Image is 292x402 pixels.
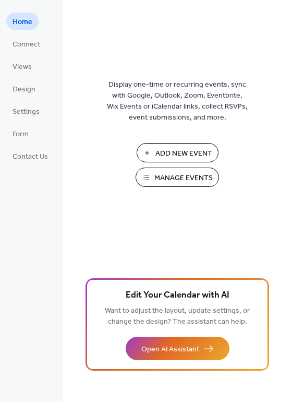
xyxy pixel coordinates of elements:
a: Connect [6,35,46,52]
span: Views [13,62,32,73]
span: Home [13,17,32,28]
span: Add New Event [155,148,212,159]
span: Contact Us [13,151,48,162]
span: Display one-time or recurring events, sync with Google, Outlook, Zoom, Eventbrite, Wix Events or ... [107,79,248,123]
span: Connect [13,39,40,50]
span: Open AI Assistant [141,344,199,355]
a: Contact Us [6,147,54,164]
span: Manage Events [154,173,213,184]
span: Edit Your Calendar with AI [126,288,229,303]
button: Add New Event [137,143,218,162]
span: Settings [13,107,40,117]
a: Views [6,57,38,75]
span: Design [13,84,35,95]
a: Form [6,125,35,142]
button: Open AI Assistant [126,337,229,360]
a: Home [6,13,39,30]
a: Design [6,80,42,97]
a: Settings [6,102,46,120]
span: Want to adjust the layout, update settings, or change the design? The assistant can help. [105,304,250,329]
button: Manage Events [136,168,219,187]
span: Form [13,129,29,140]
